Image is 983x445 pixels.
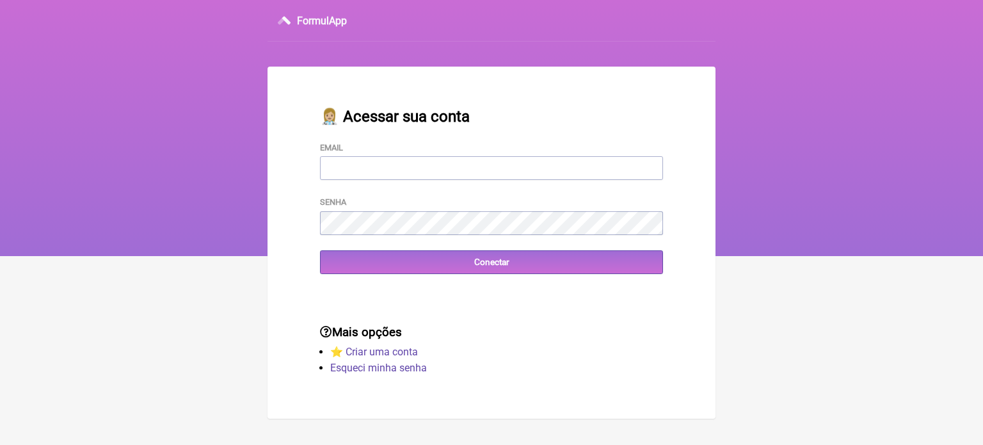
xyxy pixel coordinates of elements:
[320,250,663,274] input: Conectar
[330,362,427,374] a: Esqueci minha senha
[320,143,343,152] label: Email
[330,346,418,358] a: ⭐️ Criar uma conta
[297,15,347,27] h3: FormulApp
[320,325,663,339] h3: Mais opções
[320,197,346,207] label: Senha
[320,108,663,125] h2: 👩🏼‍⚕️ Acessar sua conta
